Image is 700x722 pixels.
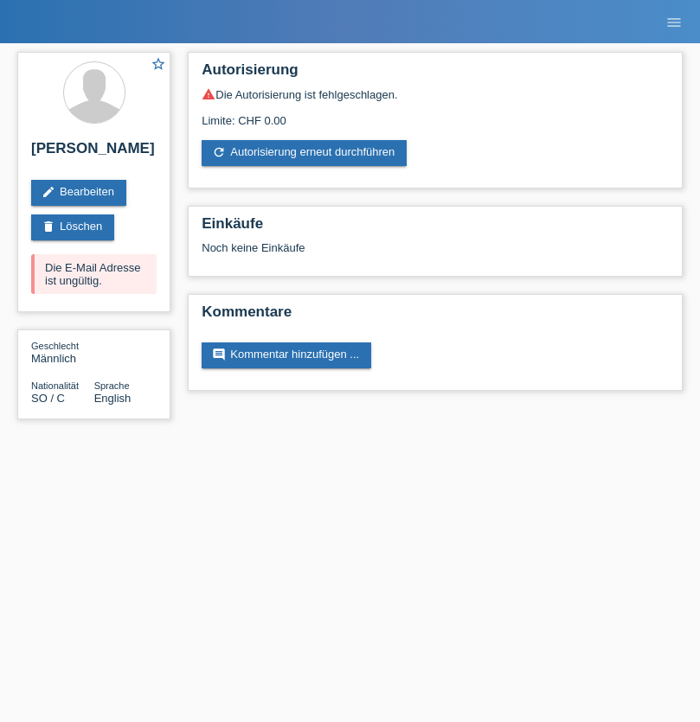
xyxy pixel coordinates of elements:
i: refresh [212,145,226,159]
h2: Einkäufe [202,215,669,241]
h2: [PERSON_NAME] [31,140,157,166]
a: star_border [151,56,166,74]
a: refreshAutorisierung erneut durchführen [202,140,407,166]
a: deleteLöschen [31,214,114,240]
span: Sprache [94,380,130,391]
span: Somalia / C / 30.04.2021 [31,392,65,405]
div: Limite: CHF 0.00 [202,101,669,127]
div: Noch keine Einkäufe [202,241,669,267]
span: Geschlecht [31,341,79,351]
span: Nationalität [31,380,79,391]
i: star_border [151,56,166,72]
div: Die Autorisierung ist fehlgeschlagen. [202,87,669,101]
i: comment [212,348,226,361]
a: menu [657,16,691,27]
a: commentKommentar hinzufügen ... [202,342,371,368]
span: English [94,392,132,405]
i: edit [42,185,55,199]
h2: Autorisierung [202,61,669,87]
i: warning [202,87,215,101]
a: editBearbeiten [31,180,126,206]
div: Männlich [31,339,94,365]
div: Die E-Mail Adresse ist ungültig. [31,254,157,294]
h2: Kommentare [202,303,669,329]
i: menu [665,14,683,31]
i: delete [42,220,55,233]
